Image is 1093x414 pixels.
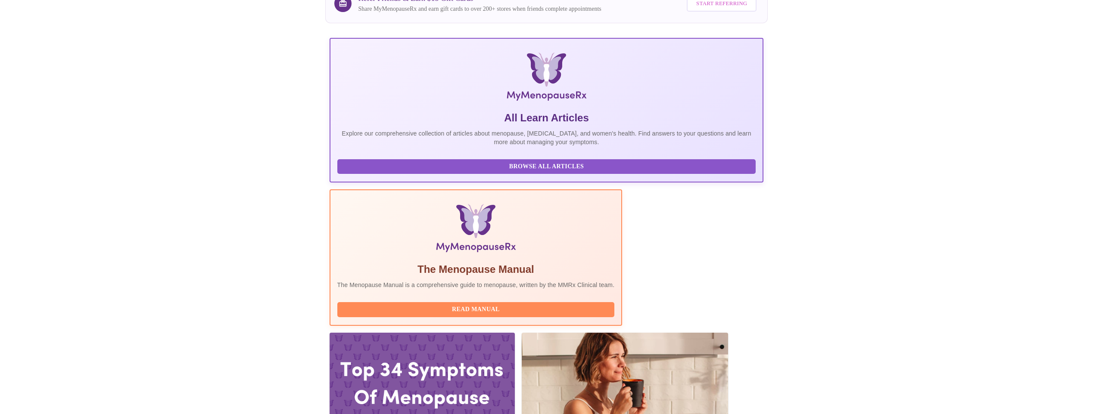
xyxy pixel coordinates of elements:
button: Read Manual [337,302,615,317]
h5: The Menopause Manual [337,263,615,276]
a: Browse All Articles [337,162,758,170]
img: Menopause Manual [381,204,570,256]
span: Read Manual [346,304,606,315]
span: Browse All Articles [346,161,747,172]
p: Share MyMenopauseRx and earn gift cards to over 200+ stores when friends complete appointments [358,5,601,13]
p: The Menopause Manual is a comprehensive guide to menopause, written by the MMRx Clinical team. [337,281,615,289]
a: Read Manual [337,305,617,312]
p: Explore our comprehensive collection of articles about menopause, [MEDICAL_DATA], and women's hea... [337,129,756,146]
img: MyMenopauseRx Logo [402,53,691,104]
h5: All Learn Articles [337,111,756,125]
button: Browse All Articles [337,159,756,174]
